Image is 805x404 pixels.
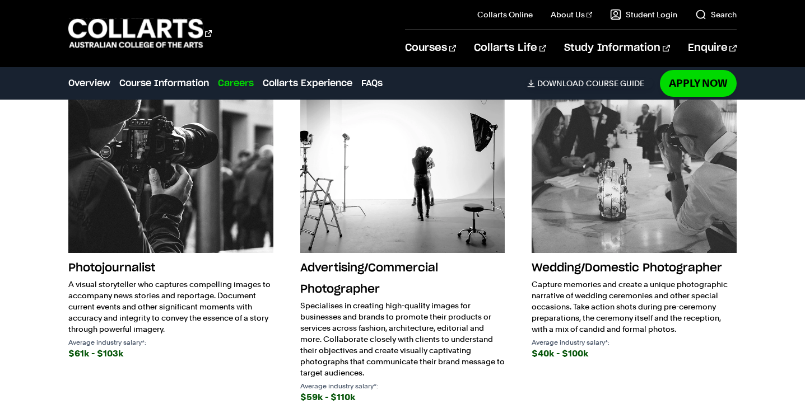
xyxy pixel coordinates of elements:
[660,70,737,96] a: Apply Now
[218,77,254,90] a: Careers
[119,77,209,90] a: Course Information
[532,257,737,279] h3: Wedding/Domestic Photographer
[68,279,273,335] p: A visual storyteller who captures compelling images to accompany news stories and reportage. Docu...
[527,78,653,88] a: DownloadCourse Guide
[68,17,212,49] div: Go to homepage
[477,9,533,20] a: Collarts Online
[361,77,383,90] a: FAQs
[68,77,110,90] a: Overview
[68,339,273,346] p: Average industry salary*:
[532,279,737,335] p: Capture memories and create a unique photographic narrative of wedding ceremonies and other speci...
[695,9,737,20] a: Search
[532,339,737,346] p: Average industry salary*:
[68,257,273,279] h3: Photojournalist
[300,383,505,389] p: Average industry salary*:
[688,30,737,67] a: Enquire
[564,30,669,67] a: Study Information
[474,30,546,67] a: Collarts Life
[263,77,352,90] a: Collarts Experience
[551,9,592,20] a: About Us
[405,30,456,67] a: Courses
[300,300,505,378] p: Specialises in creating high-quality images for businesses and brands to promote their products o...
[68,346,273,361] div: $61k - $103k
[610,9,677,20] a: Student Login
[537,78,584,88] span: Download
[300,257,505,300] h3: Advertising/Commercial Photographer
[532,346,737,361] div: $40k - $100k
